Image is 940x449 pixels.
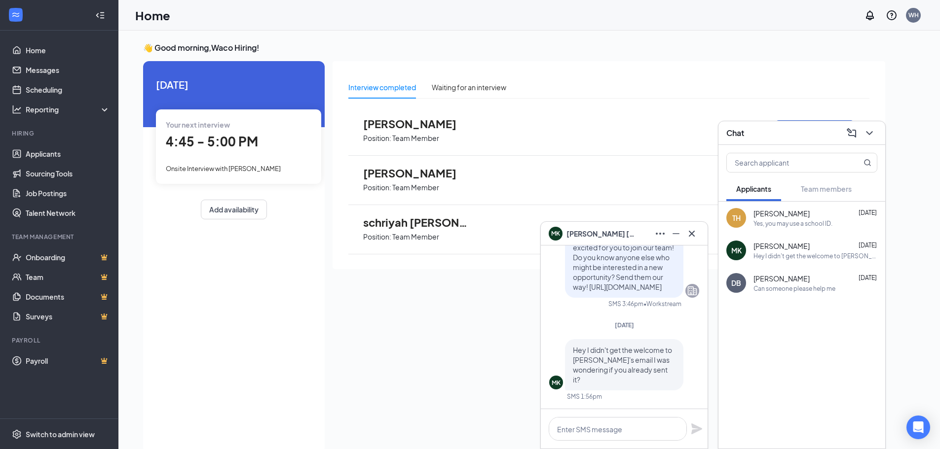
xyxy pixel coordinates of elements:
[363,183,391,192] p: Position:
[363,216,472,229] span: schriyah [PERSON_NAME]
[615,321,634,329] span: [DATE]
[731,245,742,255] div: MK
[12,429,22,439] svg: Settings
[166,133,258,149] span: 4:45 - 5:00 PM
[753,208,810,218] span: [PERSON_NAME]
[864,127,875,139] svg: ChevronDown
[26,307,110,326] a: SurveysCrown
[608,300,643,308] div: SMS 3:46pm
[686,285,698,297] svg: Company
[686,228,698,240] svg: Cross
[363,232,391,242] p: Position:
[643,300,681,308] span: • Workstream
[363,134,391,143] p: Position:
[201,200,267,219] button: Add availability
[26,40,110,60] a: Home
[654,228,666,240] svg: Ellipses
[26,144,110,164] a: Applicants
[906,415,930,439] div: Open Intercom Messenger
[573,223,674,291] span: [PERSON_NAME]'s Frozen Custard & Steakburgers is so excited for you to join our team! Do you know...
[731,278,741,288] div: DB
[727,153,844,172] input: Search applicant
[156,77,312,92] span: [DATE]
[684,226,700,242] button: Cross
[908,11,919,19] div: WH
[753,252,877,260] div: Hey I didn't get the welcome to [PERSON_NAME]'s email I was wondering if you already sent it?
[726,128,744,138] h3: Chat
[363,117,472,130] span: [PERSON_NAME]
[732,213,741,223] div: TH
[363,167,472,179] span: [PERSON_NAME]
[26,247,110,267] a: OnboardingCrown
[566,228,636,239] span: [PERSON_NAME] [PERSON_NAME]
[12,233,108,241] div: Team Management
[26,287,110,307] a: DocumentsCrown
[26,203,110,223] a: Talent Network
[668,226,684,242] button: Minimize
[753,241,810,251] span: [PERSON_NAME]
[392,232,439,242] p: Team Member
[166,165,281,173] span: Onsite Interview with [PERSON_NAME]
[552,379,561,387] div: MK
[12,129,108,138] div: Hiring
[736,184,771,193] span: Applicants
[864,159,871,167] svg: MagnifyingGlass
[11,10,21,20] svg: WorkstreamLogo
[753,284,835,293] div: Can someone please help me
[691,423,703,435] svg: Plane
[432,82,506,93] div: Waiting for an interview
[95,10,105,20] svg: Collapse
[392,134,439,143] p: Team Member
[567,392,602,401] div: SMS 1:56pm
[392,183,439,192] p: Team Member
[26,80,110,100] a: Scheduling
[775,120,855,141] button: Move to next stage
[859,242,877,249] span: [DATE]
[166,120,230,129] span: Your next interview
[143,42,885,53] h3: 👋 Good morning, Waco Hiring !
[26,351,110,371] a: PayrollCrown
[844,125,860,141] button: ComposeMessage
[12,336,108,345] div: Payroll
[862,125,877,141] button: ChevronDown
[573,345,672,384] span: Hey I didn't get the welcome to [PERSON_NAME]'s email I was wondering if you already sent it?
[859,274,877,281] span: [DATE]
[26,104,111,114] div: Reporting
[846,127,858,139] svg: ComposeMessage
[670,228,682,240] svg: Minimize
[859,209,877,216] span: [DATE]
[26,60,110,80] a: Messages
[26,267,110,287] a: TeamCrown
[652,226,668,242] button: Ellipses
[864,9,876,21] svg: Notifications
[886,9,898,21] svg: QuestionInfo
[135,7,170,24] h1: Home
[753,274,810,283] span: [PERSON_NAME]
[12,104,22,114] svg: Analysis
[26,183,110,203] a: Job Postings
[26,164,110,183] a: Sourcing Tools
[801,184,852,193] span: Team members
[753,219,832,228] div: Yes, you may use a school ID.
[348,82,416,93] div: Interview completed
[26,429,95,439] div: Switch to admin view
